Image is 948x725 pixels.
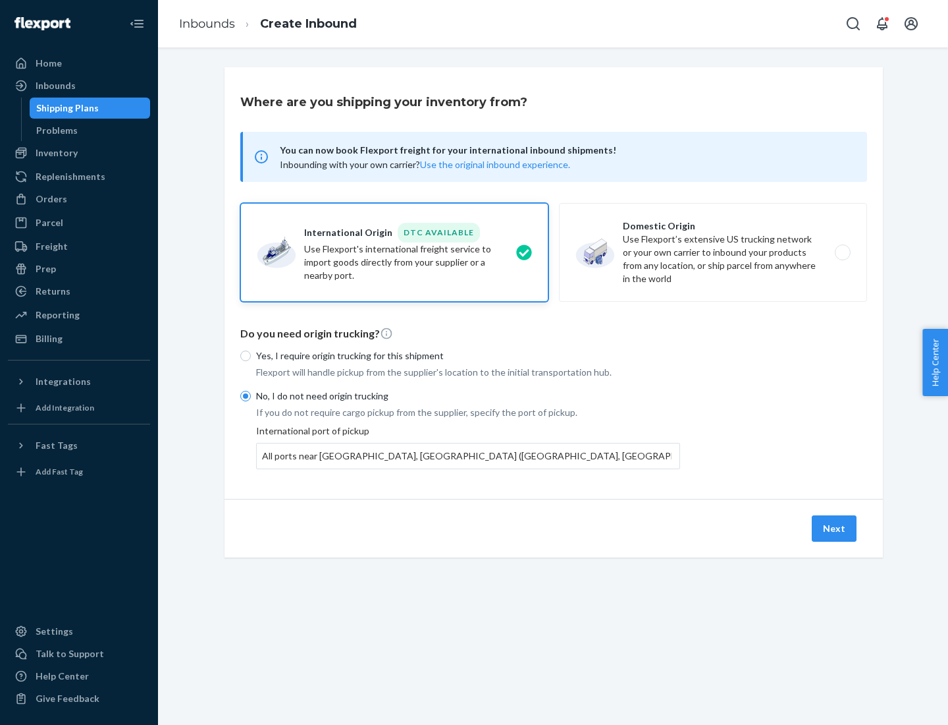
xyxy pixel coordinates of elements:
[8,621,150,642] a: Settings
[36,146,78,159] div: Inventory
[8,212,150,233] a: Parcel
[420,158,570,171] button: Use the original inbound experience.
[812,515,856,542] button: Next
[36,647,104,660] div: Talk to Support
[36,240,68,253] div: Freight
[922,329,948,396] button: Help Center
[8,166,150,187] a: Replenishments
[8,258,150,279] a: Prep
[240,326,867,341] p: Do you need origin trucking?
[8,142,150,163] a: Inventory
[256,366,680,379] p: Flexport will handle pickup from the supplier's location to the initial transportation hub.
[14,17,70,30] img: Flexport logo
[36,216,63,229] div: Parcel
[256,406,680,419] p: If you do not require cargo pickup from the supplier, specify the port of pickup.
[256,390,680,403] p: No, I do not need origin trucking
[8,643,150,664] a: Talk to Support
[36,375,91,388] div: Integrations
[840,11,866,37] button: Open Search Box
[36,124,78,137] div: Problems
[36,402,94,413] div: Add Integration
[240,391,251,401] input: No, I do not need origin trucking
[898,11,924,37] button: Open account menu
[8,328,150,349] a: Billing
[8,188,150,210] a: Orders
[36,466,83,477] div: Add Fast Tag
[36,308,80,322] div: Reporting
[36,170,105,183] div: Replenishments
[8,666,150,687] a: Help Center
[260,16,357,31] a: Create Inbound
[8,304,150,326] a: Reporting
[36,192,67,206] div: Orders
[36,439,78,452] div: Fast Tags
[179,16,235,31] a: Inbounds
[8,397,150,419] a: Add Integration
[8,435,150,456] button: Fast Tags
[36,285,70,298] div: Returns
[36,625,73,638] div: Settings
[8,75,150,96] a: Inbounds
[36,692,99,705] div: Give Feedback
[124,11,150,37] button: Close Navigation
[36,101,99,115] div: Shipping Plans
[36,57,62,70] div: Home
[240,351,251,361] input: Yes, I require origin trucking for this shipment
[36,670,89,683] div: Help Center
[8,236,150,257] a: Freight
[280,159,570,170] span: Inbounding with your own carrier?
[8,53,150,74] a: Home
[240,94,527,111] h3: Where are you shipping your inventory from?
[36,262,56,275] div: Prep
[280,142,851,158] span: You can now book Flexport freight for your international inbound shipments!
[36,79,76,92] div: Inbounds
[36,332,63,345] div: Billing
[30,120,151,141] a: Problems
[8,371,150,392] button: Integrations
[256,424,680,469] div: International port of pickup
[869,11,895,37] button: Open notifications
[8,688,150,709] button: Give Feedback
[8,281,150,302] a: Returns
[169,5,367,43] ol: breadcrumbs
[30,98,151,119] a: Shipping Plans
[256,349,680,362] p: Yes, I require origin trucking for this shipment
[8,461,150,482] a: Add Fast Tag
